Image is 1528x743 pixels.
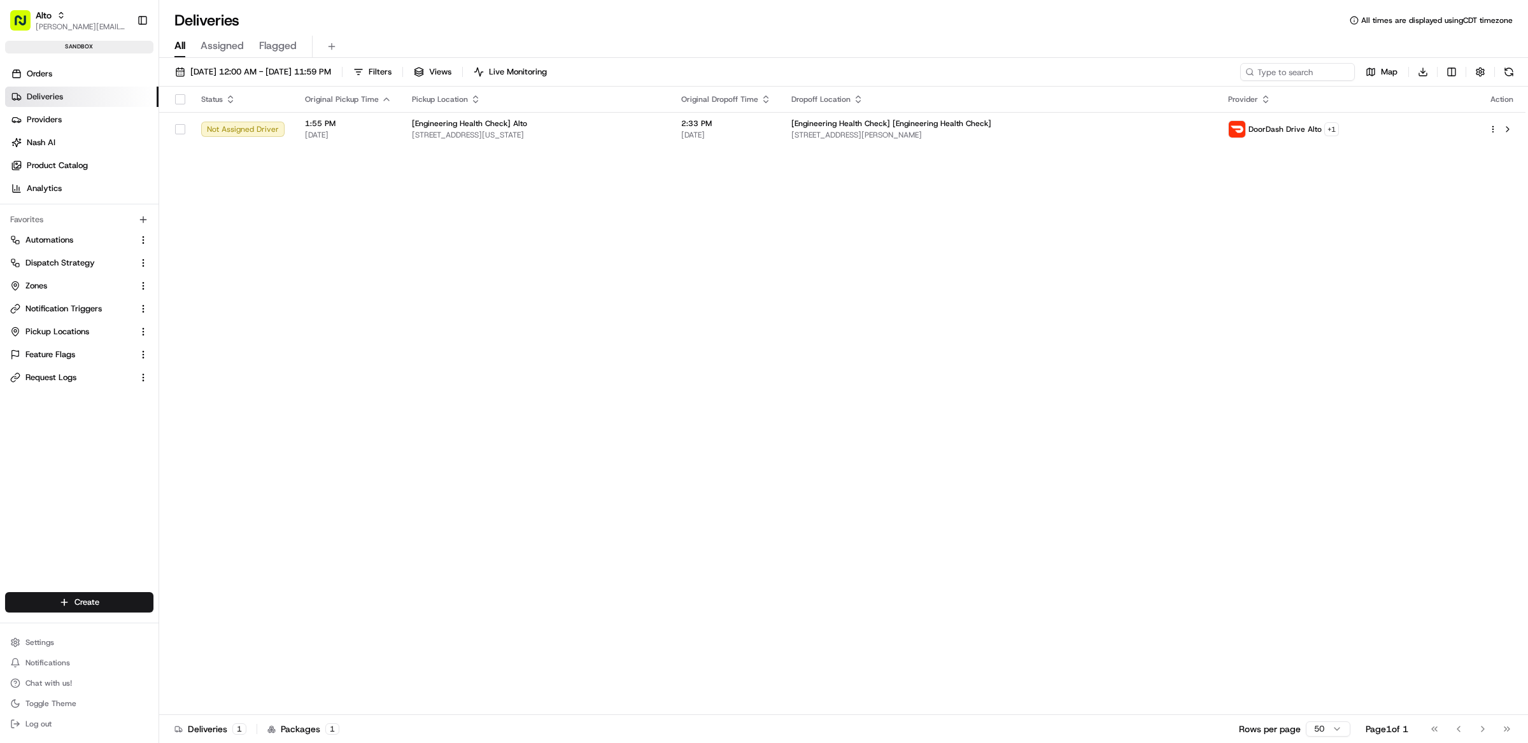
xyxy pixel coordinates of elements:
[1228,94,1258,104] span: Provider
[27,68,52,80] span: Orders
[408,63,457,81] button: Views
[10,257,133,269] a: Dispatch Strategy
[1366,723,1408,735] div: Page 1 of 1
[25,303,102,315] span: Notification Triggers
[10,326,133,337] a: Pickup Locations
[10,349,133,360] a: Feature Flags
[1489,94,1515,104] div: Action
[174,723,246,735] div: Deliveries
[36,9,52,22] button: Alto
[5,633,153,651] button: Settings
[5,695,153,712] button: Toggle Theme
[27,160,88,171] span: Product Catalog
[1324,122,1339,136] button: +1
[468,63,553,81] button: Live Monitoring
[412,118,527,129] span: [Engineering Health Check] Alto
[681,118,771,129] span: 2:33 PM
[1381,66,1397,78] span: Map
[259,38,297,53] span: Flagged
[25,719,52,729] span: Log out
[25,698,76,709] span: Toggle Theme
[25,678,72,688] span: Chat with us!
[791,94,851,104] span: Dropoff Location
[5,367,153,388] button: Request Logs
[305,118,392,129] span: 1:55 PM
[489,66,547,78] span: Live Monitoring
[5,155,159,176] a: Product Catalog
[5,209,153,230] div: Favorites
[1229,121,1245,138] img: doordash_logo_red.png
[27,137,55,148] span: Nash AI
[25,280,47,292] span: Zones
[5,276,153,296] button: Zones
[5,41,153,53] div: sandbox
[169,63,337,81] button: [DATE] 12:00 AM - [DATE] 11:59 PM
[325,723,339,735] div: 1
[791,130,1208,140] span: [STREET_ADDRESS][PERSON_NAME]
[10,303,133,315] a: Notification Triggers
[412,94,468,104] span: Pickup Location
[305,130,392,140] span: [DATE]
[1240,63,1355,81] input: Type to search
[5,654,153,672] button: Notifications
[5,5,132,36] button: Alto[PERSON_NAME][EMAIL_ADDRESS][DOMAIN_NAME]
[10,372,133,383] a: Request Logs
[10,234,133,246] a: Automations
[5,715,153,733] button: Log out
[412,130,661,140] span: [STREET_ADDRESS][US_STATE]
[36,22,127,32] button: [PERSON_NAME][EMAIL_ADDRESS][DOMAIN_NAME]
[267,723,339,735] div: Packages
[348,63,397,81] button: Filters
[5,87,159,107] a: Deliveries
[1361,15,1513,25] span: All times are displayed using CDT timezone
[5,592,153,612] button: Create
[25,658,70,668] span: Notifications
[190,66,331,78] span: [DATE] 12:00 AM - [DATE] 11:59 PM
[27,183,62,194] span: Analytics
[10,280,133,292] a: Zones
[25,326,89,337] span: Pickup Locations
[25,372,76,383] span: Request Logs
[25,637,54,647] span: Settings
[1500,63,1518,81] button: Refresh
[25,349,75,360] span: Feature Flags
[25,257,95,269] span: Dispatch Strategy
[5,299,153,319] button: Notification Triggers
[5,110,159,130] a: Providers
[5,64,159,84] a: Orders
[25,234,73,246] span: Automations
[5,344,153,365] button: Feature Flags
[74,597,99,608] span: Create
[1239,723,1301,735] p: Rows per page
[5,230,153,250] button: Automations
[201,38,244,53] span: Assigned
[681,94,758,104] span: Original Dropoff Time
[232,723,246,735] div: 1
[1360,63,1403,81] button: Map
[5,253,153,273] button: Dispatch Strategy
[5,674,153,692] button: Chat with us!
[369,66,392,78] span: Filters
[791,118,991,129] span: [Engineering Health Check] [Engineering Health Check]
[1249,124,1322,134] span: DoorDash Drive Alto
[429,66,451,78] span: Views
[27,114,62,125] span: Providers
[5,322,153,342] button: Pickup Locations
[681,130,771,140] span: [DATE]
[5,132,159,153] a: Nash AI
[5,178,159,199] a: Analytics
[27,91,63,103] span: Deliveries
[174,38,185,53] span: All
[305,94,379,104] span: Original Pickup Time
[174,10,239,31] h1: Deliveries
[201,94,223,104] span: Status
